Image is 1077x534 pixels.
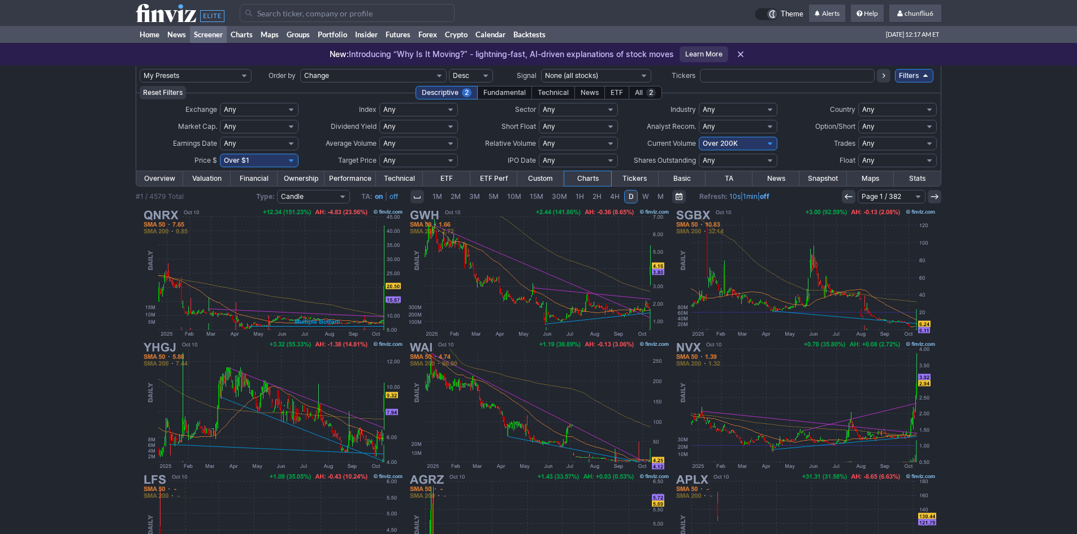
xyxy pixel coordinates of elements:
span: | [385,192,387,201]
a: Help [851,5,884,23]
span: Target Price [338,156,377,164]
span: Order by [269,71,296,80]
a: Overview [136,171,183,186]
a: Snapshot [799,171,846,186]
a: W [638,190,653,203]
span: [DATE] 12:17 AM ET [886,26,939,43]
a: 3M [465,190,484,203]
a: TA [706,171,752,186]
span: Sector [515,105,536,114]
span: Theme [781,8,803,20]
a: Backtests [509,26,550,43]
span: 10M [507,192,521,201]
span: 1M [432,192,442,201]
div: News [574,86,605,99]
a: 1H [572,190,588,203]
span: 2H [592,192,602,201]
span: Signal [517,71,537,80]
a: 1M [429,190,446,203]
a: M [654,190,668,203]
span: 30M [552,192,567,201]
a: off [760,192,769,201]
div: Technical [531,86,575,99]
a: Futures [382,26,414,43]
span: W [642,192,649,201]
span: Relative Volume [485,139,536,147]
img: YHGJ - Yunhong Green CTI Ltd - Stock Price Chart [140,339,405,471]
a: Groups [283,26,314,43]
a: News [163,26,190,43]
a: 1min [743,192,758,201]
a: Maps [847,171,894,186]
span: Earnings Date [173,139,217,147]
a: 2H [589,190,605,203]
a: Custom [517,171,564,186]
a: Ownership [278,171,325,186]
span: 2 [646,88,656,97]
span: New: [330,49,349,59]
b: Type: [256,192,275,201]
span: Float [840,156,855,164]
button: Reset Filters [140,86,186,99]
a: Theme [755,8,803,20]
a: 15M [526,190,547,203]
img: WAI - Top KingWin Ltd - Stock Price Chart [406,339,671,471]
div: Descriptive [416,86,478,99]
span: Exchange [185,105,217,114]
a: Financial [231,171,278,186]
a: Insider [351,26,382,43]
a: 10M [503,190,525,203]
button: Range [672,190,686,203]
a: Calendar [472,26,509,43]
button: Interval [410,190,424,203]
a: 5M [485,190,503,203]
a: Charts [564,171,611,186]
span: Average Volume [326,139,377,147]
span: Analyst Recom. [647,122,696,131]
span: 4H [610,192,620,201]
a: Performance [325,171,376,186]
a: Maps [257,26,283,43]
div: Fundamental [477,86,532,99]
span: 3M [469,192,480,201]
span: 5M [488,192,499,201]
a: Forex [414,26,441,43]
span: Country [830,105,855,114]
a: off [390,192,398,201]
a: Stats [894,171,941,186]
a: D [624,190,638,203]
span: 1H [576,192,584,201]
a: Technical [376,171,423,186]
span: 2M [451,192,461,201]
span: Price $ [194,156,217,164]
a: Tickers [611,171,658,186]
a: Learn More [680,46,728,62]
a: Basic [659,171,706,186]
span: Tickers [672,71,695,80]
a: Screener [190,26,227,43]
input: Search [240,4,455,22]
a: Alerts [809,5,845,23]
span: Current Volume [647,139,696,147]
span: Option/Short [815,122,855,131]
a: 2M [447,190,465,203]
span: 15M [530,192,543,201]
img: SGBX - Safe & Green Holdings Corp - Stock Price Chart [673,207,937,339]
a: ETF [423,171,470,186]
a: ETF Perf [470,171,517,186]
div: #1 / 4579 Total [136,191,184,202]
img: QNRX - Quoin Pharmaceuticals Ltd ADR - Stock Price Chart [140,207,405,339]
a: 4H [606,190,624,203]
span: Market Cap. [178,122,217,131]
span: D [629,192,634,201]
span: chunfliu6 [905,9,933,18]
span: Short Float [501,122,536,131]
img: NVX - Novonix Limited ADR - Stock Price Chart [673,339,937,471]
a: on [375,192,383,201]
div: ETF [604,86,629,99]
span: Trades [834,139,855,147]
a: 30M [548,190,571,203]
span: 2 [462,88,472,97]
img: GWH - ESS Tech Inc - Stock Price Chart [406,207,671,339]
